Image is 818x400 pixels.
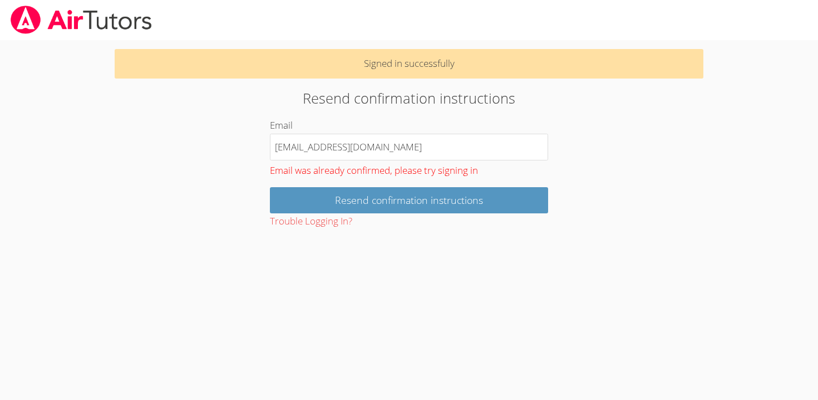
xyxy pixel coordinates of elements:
[270,213,352,230] button: Trouble Logging In?
[9,6,153,34] img: airtutors_banner-c4298cdbf04f3fff15de1276eac7730deb9818008684d7c2e4769d2f7ddbe033.png
[270,160,548,179] div: Email was already confirmed, please try signing in
[270,187,548,213] input: Resend confirmation instructions
[270,119,293,131] label: Email
[188,87,630,109] h2: Resend confirmation instructions
[115,49,703,79] p: Signed in successfully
